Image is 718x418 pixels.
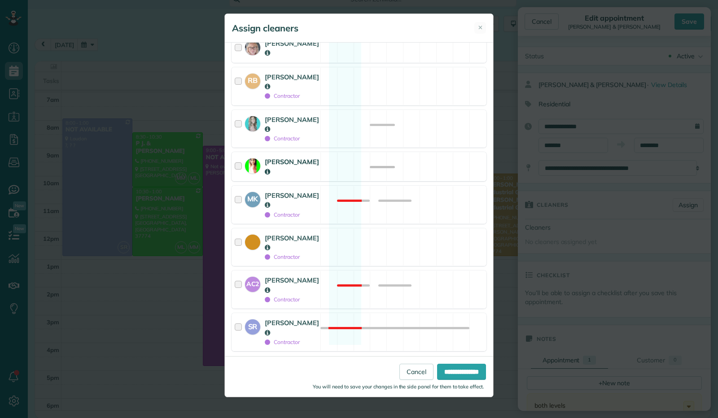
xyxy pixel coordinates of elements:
strong: [PERSON_NAME] [265,234,319,252]
span: Contractor [265,296,300,303]
span: Contractor [265,211,300,218]
strong: [PERSON_NAME] [265,276,319,294]
strong: [PERSON_NAME] [265,318,319,336]
span: ✕ [478,23,483,32]
strong: [PERSON_NAME] [265,191,319,209]
span: Contractor [265,135,300,142]
small: You will need to save your changes in the side panel for them to take effect. [313,383,484,390]
strong: [PERSON_NAME] [265,39,319,57]
strong: [PERSON_NAME] [265,115,319,133]
strong: MK [245,192,260,205]
strong: [PERSON_NAME] [265,157,319,175]
span: Contractor [265,253,300,260]
strong: [PERSON_NAME] [265,73,319,91]
strong: RB [245,74,260,86]
strong: SR [245,319,260,332]
a: Cancel [399,364,433,380]
strong: AC2 [245,277,260,289]
span: Contractor [265,92,300,99]
h5: Assign cleaners [232,22,298,35]
span: Contractor [265,339,300,345]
